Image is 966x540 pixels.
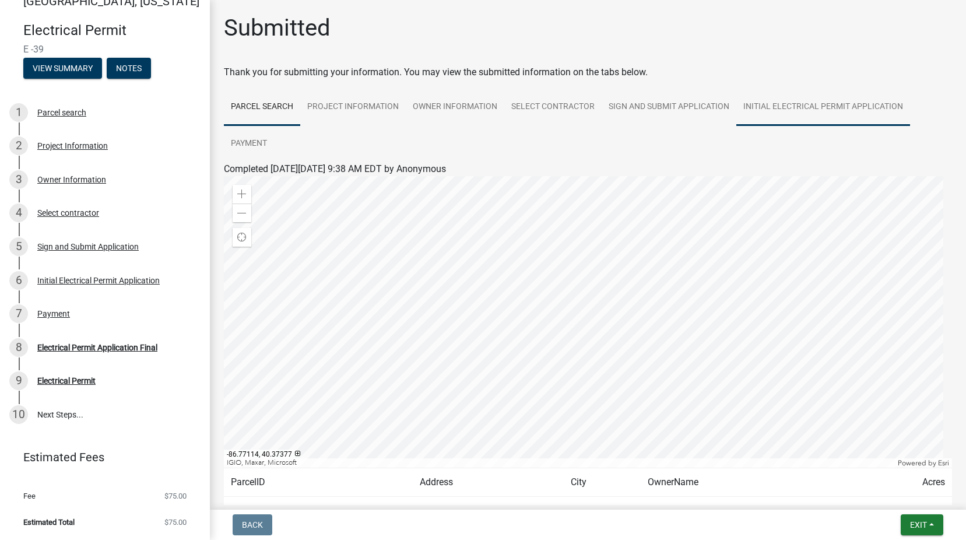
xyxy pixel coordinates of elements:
[233,204,251,222] div: Zoom out
[224,497,413,525] td: 79-12-08-200-006.000-013
[9,204,28,222] div: 4
[9,446,191,469] a: Estimated Fees
[406,89,504,126] a: Owner Information
[300,89,406,126] a: Project Information
[9,237,28,256] div: 5
[37,377,96,385] div: Electrical Permit
[37,310,70,318] div: Payment
[23,58,102,79] button: View Summary
[23,492,36,500] span: Fee
[233,228,251,247] div: Find my location
[224,14,331,42] h1: Submitted
[107,64,151,73] wm-modal-confirm: Notes
[107,58,151,79] button: Notes
[242,520,263,530] span: Back
[9,304,28,323] div: 7
[37,243,139,251] div: Sign and Submit Application
[233,514,272,535] button: Back
[37,276,160,285] div: Initial Electrical Permit Application
[736,89,910,126] a: Initial Electrical Permit Application
[23,44,187,55] span: E -39
[37,176,106,184] div: Owner Information
[9,103,28,122] div: 1
[224,458,895,468] div: IGIO, Maxar, Microsoft
[895,458,952,468] div: Powered by
[224,65,952,79] div: Thank you for submitting your information. You may view the submitted information on the tabs below.
[9,136,28,155] div: 2
[37,142,108,150] div: Project Information
[413,468,564,497] td: Address
[641,497,894,525] td: [PERSON_NAME] A [PERSON_NAME]
[602,89,736,126] a: Sign and Submit Application
[224,163,446,174] span: Completed [DATE][DATE] 9:38 AM EDT by Anonymous
[504,89,602,126] a: Select contractor
[9,371,28,390] div: 9
[164,492,187,500] span: $75.00
[23,22,201,39] h4: Electrical Permit
[37,209,99,217] div: Select contractor
[224,89,300,126] a: Parcel search
[9,170,28,189] div: 3
[9,338,28,357] div: 8
[164,518,187,526] span: $75.00
[9,271,28,290] div: 6
[894,497,952,525] td: 0.000
[413,497,564,525] td: [STREET_ADDRESS]
[564,468,641,497] td: City
[901,514,943,535] button: Exit
[910,520,927,530] span: Exit
[224,468,413,497] td: ParcelID
[9,405,28,424] div: 10
[37,108,86,117] div: Parcel search
[23,64,102,73] wm-modal-confirm: Summary
[23,518,75,526] span: Estimated Total
[938,459,949,467] a: Esri
[224,125,274,163] a: Payment
[233,185,251,204] div: Zoom in
[37,343,157,352] div: Electrical Permit Application Final
[894,468,952,497] td: Acres
[564,497,641,525] td: DAYTON
[641,468,894,497] td: OwnerName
